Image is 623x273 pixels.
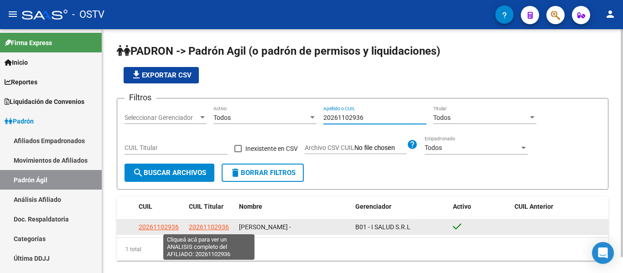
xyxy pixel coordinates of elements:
[213,114,231,121] span: Todos
[189,203,223,210] span: CUIL Titular
[5,38,52,48] span: Firma Express
[135,197,185,216] datatable-header-cell: CUIL
[131,71,192,79] span: Exportar CSV
[511,197,609,216] datatable-header-cell: CUIL Anterior
[139,223,179,231] span: 20261102936
[72,5,104,25] span: - OSTV
[239,203,262,210] span: Nombre
[117,238,608,261] div: 1 total
[355,223,410,231] span: B01 - I SALUD S.R.L
[592,242,614,264] div: Open Intercom Messenger
[354,144,407,152] input: Archivo CSV CUIL
[133,169,206,177] span: Buscar Archivos
[5,116,34,126] span: Padrón
[5,77,37,87] span: Reportes
[425,144,442,151] span: Todos
[407,139,418,150] mat-icon: help
[433,114,451,121] span: Todos
[125,164,214,182] button: Buscar Archivos
[222,164,304,182] button: Borrar Filtros
[7,9,18,20] mat-icon: menu
[305,144,354,151] span: Archivo CSV CUIL
[117,45,440,57] span: PADRON -> Padrón Agil (o padrón de permisos y liquidaciones)
[355,203,391,210] span: Gerenciador
[230,169,296,177] span: Borrar Filtros
[139,203,152,210] span: CUIL
[230,167,241,178] mat-icon: delete
[449,197,511,216] datatable-header-cell: Activo
[235,197,352,216] datatable-header-cell: Nombre
[131,69,142,80] mat-icon: file_download
[352,197,450,216] datatable-header-cell: Gerenciador
[5,57,28,67] span: Inicio
[125,91,156,104] h3: Filtros
[605,9,616,20] mat-icon: person
[453,203,471,210] span: Activo
[133,167,144,178] mat-icon: search
[5,97,84,107] span: Liquidación de Convenios
[189,223,229,231] span: 20261102936
[124,67,199,83] button: Exportar CSV
[239,223,291,231] span: [PERSON_NAME] -
[185,197,235,216] datatable-header-cell: CUIL Titular
[514,203,553,210] span: CUIL Anterior
[245,143,298,154] span: Inexistente en CSV
[125,114,198,122] span: Seleccionar Gerenciador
